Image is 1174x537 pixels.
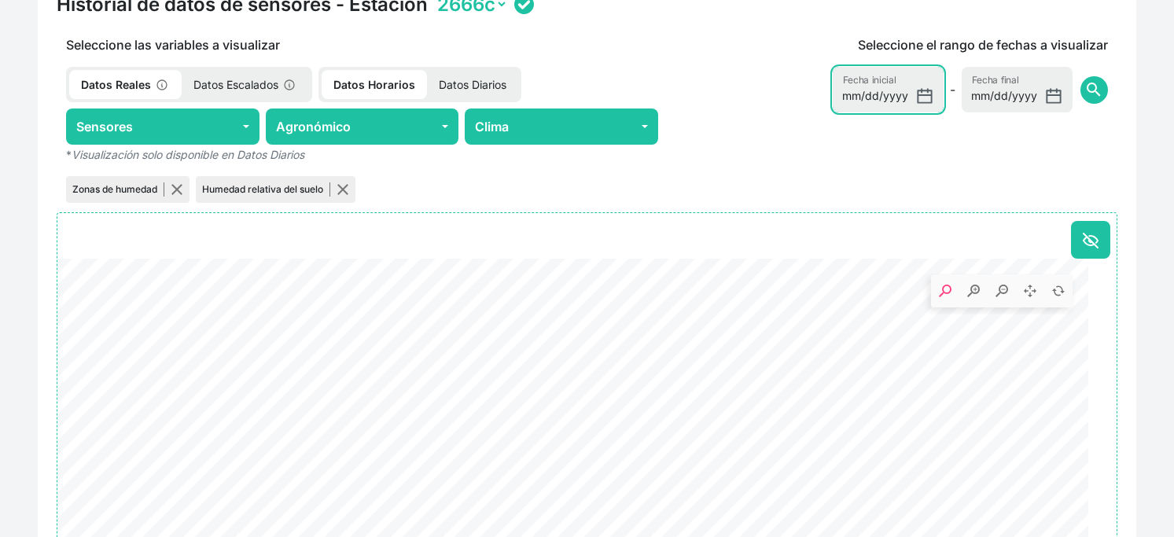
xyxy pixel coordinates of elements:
[939,285,951,297] g: Zoom
[322,70,427,99] p: Datos Horarios
[1080,76,1108,104] button: search
[1052,285,1065,297] g: Reset
[57,35,668,54] p: Seleccione las variables a visualizar
[996,285,1008,297] g: Zoom out
[202,182,330,197] p: Humedad relativa del suelo
[465,109,658,145] button: Clima
[950,80,955,99] span: -
[182,70,309,99] p: Datos Escalados
[427,70,518,99] p: Datos Diarios
[266,109,459,145] button: Agronómico
[66,109,259,145] button: Sensores
[967,285,980,297] g: Zoom in
[72,148,304,161] em: Visualización solo disponible en Datos Diarios
[1084,80,1103,99] span: search
[1071,221,1110,259] button: Ocultar todo
[69,70,182,99] p: Datos Reales
[858,35,1108,54] p: Seleccione el rango de fechas a visualizar
[1024,285,1036,297] g: Pan
[72,182,164,197] p: Zonas de humedad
